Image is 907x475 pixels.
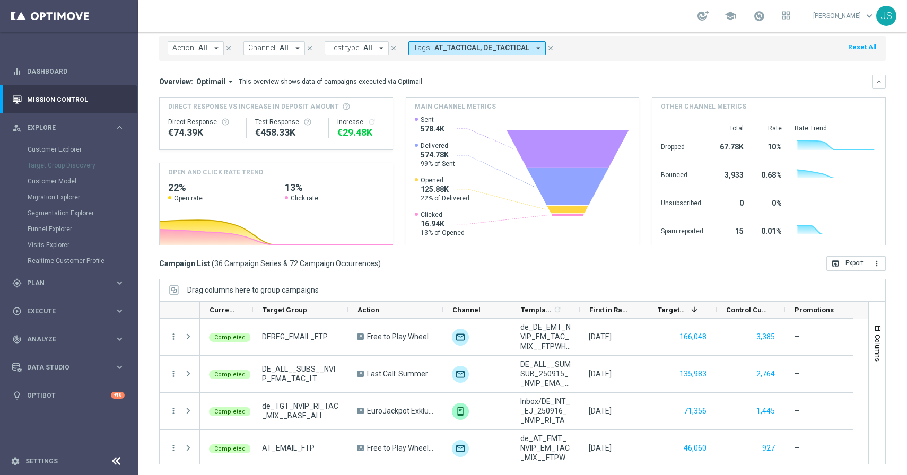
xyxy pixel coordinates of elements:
[408,41,546,55] button: Tags: AT_TACTICAL, DE_TACTICAL arrow_drop_down
[187,286,319,294] span: Drag columns here to group campaigns
[169,443,178,453] i: more_vert
[28,173,137,189] div: Customer Model
[28,225,110,233] a: Funnel Explorer
[876,6,896,26] div: JS
[661,137,703,154] div: Dropped
[831,259,840,268] i: open_in_browser
[115,306,125,316] i: keyboard_arrow_right
[756,124,782,133] div: Rate
[200,356,853,393] div: Press SPACE to select this row.
[12,278,22,288] i: gps_fixed
[200,393,853,430] div: Press SPACE to select this row.
[756,193,782,210] div: 0%
[210,306,235,314] span: Current Status
[452,306,481,314] span: Channel
[847,41,877,53] button: Reset All
[589,369,612,379] div: 15 Sep 2025, Monday
[212,43,221,53] i: arrow_drop_down
[520,359,571,388] span: DE_ALL__SUMSUB_250915__NVIP_EMA_TAC_LT
[160,319,200,356] div: Press SPACE to select this row.
[378,259,381,268] span: )
[589,306,630,314] span: First in Range
[661,222,703,239] div: Spam reported
[12,307,125,315] div: play_circle_outline Execute keyboard_arrow_right
[12,363,125,372] div: Data Studio keyboard_arrow_right
[421,219,465,228] span: 16.94K
[27,364,115,371] span: Data Studio
[452,366,469,383] img: Optimail
[169,406,178,416] button: more_vert
[198,43,207,52] span: All
[415,102,496,111] h4: Main channel metrics
[452,440,469,457] img: Optimail
[357,306,379,314] span: Action
[28,209,110,217] a: Segmentation Explorer
[12,363,115,372] div: Data Studio
[209,369,251,379] colored-tag: Completed
[864,10,875,22] span: keyboard_arrow_down
[291,194,318,203] span: Click rate
[357,333,364,340] span: A
[27,336,115,342] span: Analyze
[795,306,834,314] span: Promotions
[168,102,339,111] span: Direct Response VS Increase In Deposit Amount
[716,165,744,182] div: 3,933
[12,123,22,133] i: person_search
[169,332,178,341] button: more_vert
[168,181,267,194] h2: 22%
[761,442,776,455] button: 927
[27,125,115,131] span: Explore
[413,43,432,52] span: Tags:
[239,77,422,86] div: This overview shows data of campaigns executed via Optimail
[325,41,389,55] button: Test type: All arrow_drop_down
[214,408,246,415] span: Completed
[209,332,251,342] colored-tag: Completed
[12,335,125,344] div: track_changes Analyze keyboard_arrow_right
[214,259,378,268] span: 36 Campaign Series & 72 Campaign Occurrences
[377,43,386,53] i: arrow_drop_down
[367,406,434,416] span: EuroJackpot Exklusiv with 20% off
[25,458,58,464] a: Settings
[794,369,800,379] span: —
[12,391,22,400] i: lightbulb
[421,150,455,160] span: 574.78K
[368,118,376,126] i: refresh
[262,332,328,341] span: DEREG_EMAIL_FTP
[521,306,552,314] span: Templates
[28,145,110,154] a: Customer Explorer
[534,43,543,53] i: arrow_drop_down
[756,137,782,154] div: 10%
[678,367,708,381] button: 135,983
[725,10,736,22] span: school
[875,78,883,85] i: keyboard_arrow_down
[159,77,193,86] h3: Overview:
[28,237,137,253] div: Visits Explorer
[661,165,703,182] div: Bounced
[755,330,776,344] button: 3,385
[661,102,746,111] h4: Other channel metrics
[452,403,469,420] div: Embedded Messaging
[434,43,529,52] span: AT_TACTICAL, DE_TACTICAL
[756,165,782,182] div: 0.68%
[421,142,455,150] span: Delivered
[658,306,687,314] span: Targeted Customers
[115,362,125,372] i: keyboard_arrow_right
[28,142,137,157] div: Customer Explorer
[255,118,320,126] div: Test Response
[168,168,263,177] h4: OPEN AND CLICK RATE TREND
[27,57,125,85] a: Dashboard
[214,445,246,452] span: Completed
[683,404,708,418] button: 71,356
[115,278,125,288] i: keyboard_arrow_right
[169,369,178,379] button: more_vert
[755,404,776,418] button: 1,445
[553,305,562,314] i: refresh
[293,43,302,53] i: arrow_drop_down
[28,253,137,269] div: Realtime Customer Profile
[421,160,455,168] span: 99% of Sent
[214,334,246,341] span: Completed
[225,45,232,52] i: close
